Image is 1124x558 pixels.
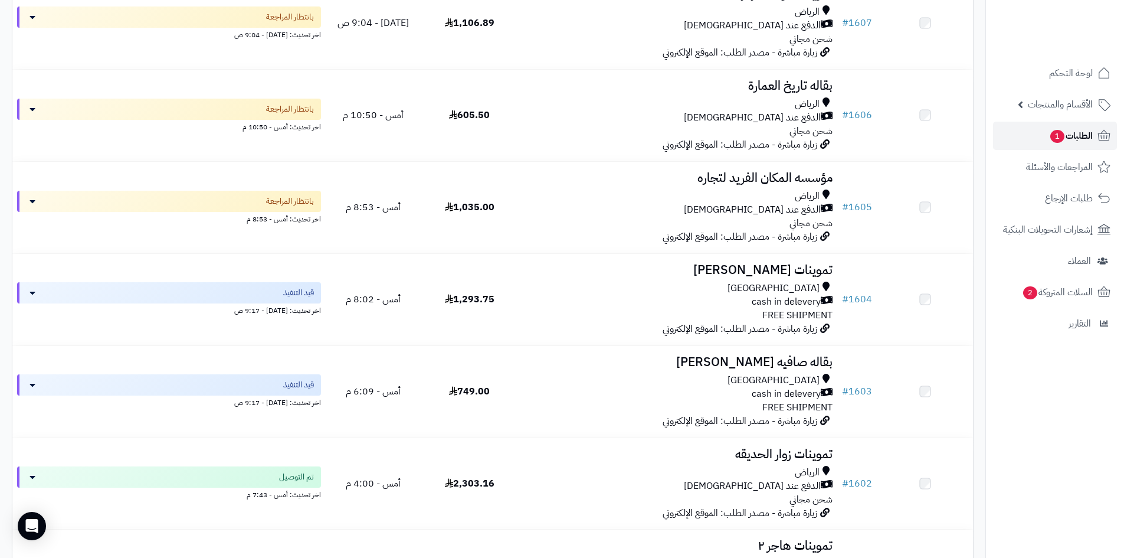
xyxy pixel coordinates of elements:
[279,471,314,483] span: تم التوصيل
[1049,128,1093,144] span: الطلبات
[728,374,820,387] span: [GEOGRAPHIC_DATA]
[842,292,848,306] span: #
[1045,190,1093,207] span: طلبات الإرجاع
[842,108,872,122] a: #1606
[993,278,1117,306] a: السلات المتروكة2
[789,216,833,230] span: شحن مجاني
[1044,33,1113,58] img: logo-2.png
[684,19,821,32] span: الدفع عند [DEMOGRAPHIC_DATA]
[663,45,817,60] span: زيارة مباشرة - مصدر الطلب: الموقع الإلكتروني
[266,103,314,115] span: بانتظار المراجعة
[266,195,314,207] span: بانتظار المراجعة
[993,153,1117,181] a: المراجعات والأسئلة
[795,466,820,479] span: الرياض
[346,477,401,491] span: أمس - 4:00 م
[522,539,833,553] h3: تموينات هاجر ٢
[762,400,833,415] span: FREE SHIPMENT
[663,506,817,520] span: زيارة مباشرة - مصدر الطلب: الموقع الإلكتروني
[795,97,820,111] span: الرياض
[17,28,321,40] div: اخر تحديث: [DATE] - 9:04 ص
[993,59,1117,87] a: لوحة التحكم
[993,247,1117,275] a: العملاء
[728,282,820,295] span: [GEOGRAPHIC_DATA]
[795,5,820,19] span: الرياض
[1022,284,1093,301] span: السلات المتروكة
[842,384,872,399] a: #1603
[663,322,817,336] span: زيارة مباشرة - مصدر الطلب: الموقع الإلكتروني
[993,184,1117,213] a: طلبات الإرجاع
[663,230,817,244] span: زيارة مباشرة - مصدر الطلب: الموقع الإلكتروني
[684,479,821,493] span: الدفع عند [DEMOGRAPHIC_DATA]
[18,512,46,540] div: Open Intercom Messenger
[343,108,404,122] span: أمس - 10:50 م
[1003,221,1093,238] span: إشعارات التحويلات البنكية
[522,263,833,277] h3: تموينات [PERSON_NAME]
[346,384,401,399] span: أمس - 6:09 م
[684,111,821,125] span: الدفع عند [DEMOGRAPHIC_DATA]
[993,216,1117,244] a: إشعارات التحويلات البنكية
[842,477,848,491] span: #
[1050,130,1064,143] span: 1
[752,295,821,309] span: cash in delevery
[522,448,833,461] h3: تموينات زوار الحديقه
[1049,65,1093,81] span: لوحة التحكم
[1026,159,1093,175] span: المراجعات والأسئلة
[842,477,872,491] a: #1602
[445,16,494,30] span: 1,106.89
[789,124,833,138] span: شحن مجاني
[1069,315,1091,332] span: التقارير
[663,414,817,428] span: زيارة مباشرة - مصدر الطلب: الموقع الإلكتروني
[445,477,494,491] span: 2,303.16
[17,212,321,224] div: اخر تحديث: أمس - 8:53 م
[762,308,833,322] span: FREE SHIPMENT
[842,200,848,214] span: #
[842,200,872,214] a: #1605
[842,384,848,399] span: #
[283,379,314,391] span: قيد التنفيذ
[17,304,321,316] div: اخر تحديث: [DATE] - 9:17 ص
[17,120,321,132] div: اخر تحديث: أمس - 10:50 م
[449,384,490,399] span: 749.00
[445,292,494,306] span: 1,293.75
[17,488,321,500] div: اخر تحديث: أمس - 7:43 م
[449,108,490,122] span: 605.50
[842,16,872,30] a: #1607
[1028,96,1093,113] span: الأقسام والمنتجات
[522,79,833,93] h3: بقاله تاريخ العمارة
[789,492,833,507] span: شحن مجاني
[283,287,314,299] span: قيد التنفيذ
[337,16,409,30] span: [DATE] - 9:04 ص
[266,11,314,23] span: بانتظار المراجعة
[993,122,1117,150] a: الطلبات1
[842,16,848,30] span: #
[752,387,821,401] span: cash in delevery
[346,200,401,214] span: أمس - 8:53 م
[1023,286,1037,299] span: 2
[522,355,833,369] h3: بقاله صافيه [PERSON_NAME]
[684,203,821,217] span: الدفع عند [DEMOGRAPHIC_DATA]
[795,190,820,203] span: الرياض
[346,292,401,306] span: أمس - 8:02 م
[842,108,848,122] span: #
[842,292,872,306] a: #1604
[663,138,817,152] span: زيارة مباشرة - مصدر الطلب: الموقع الإلكتروني
[445,200,494,214] span: 1,035.00
[17,396,321,408] div: اخر تحديث: [DATE] - 9:17 ص
[522,171,833,185] h3: مؤسسه المكان الفريد لتجاره
[1068,253,1091,269] span: العملاء
[789,32,833,46] span: شحن مجاني
[993,309,1117,338] a: التقارير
